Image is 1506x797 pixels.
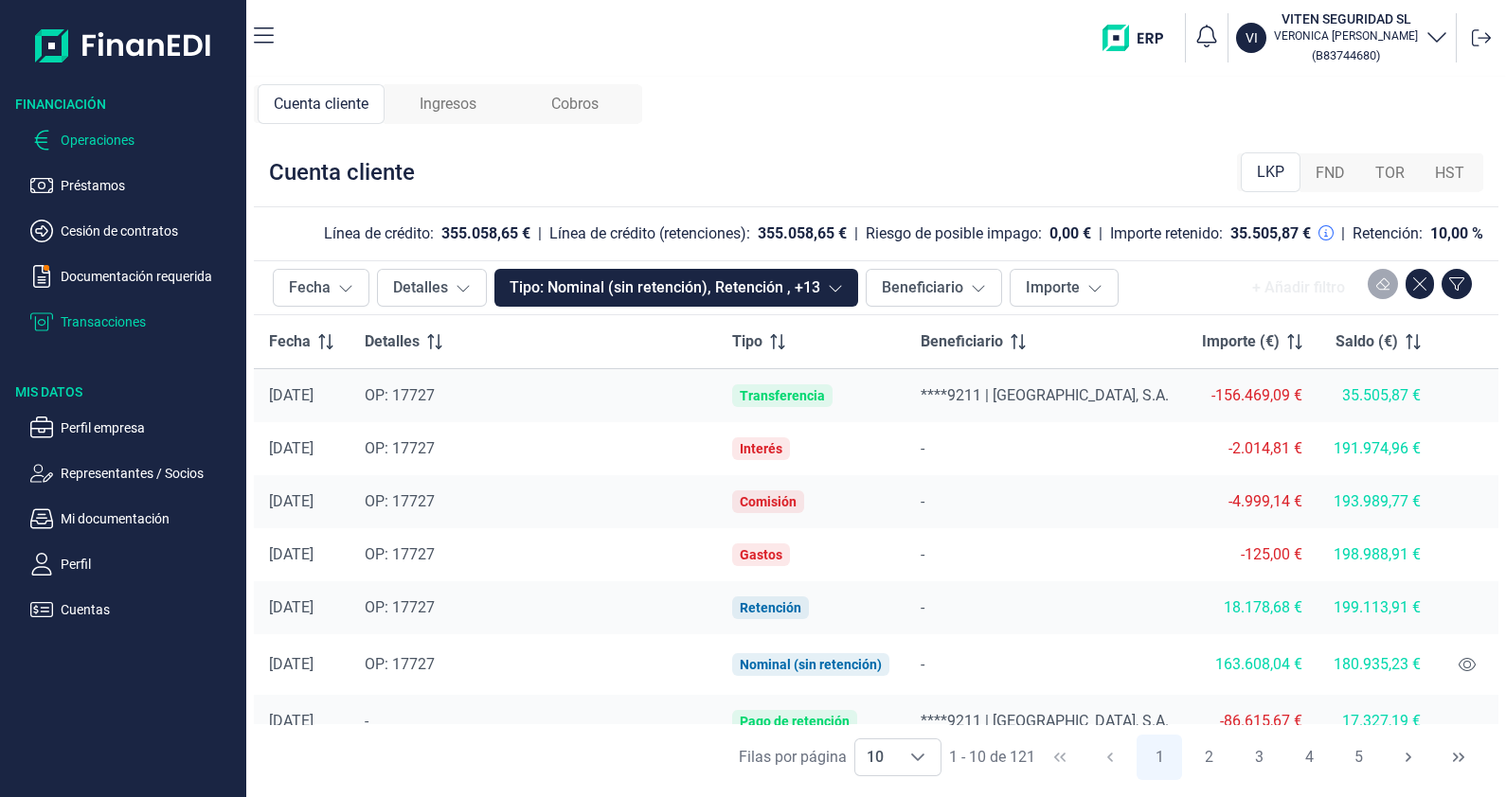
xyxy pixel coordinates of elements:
div: | [854,222,858,245]
button: First Page [1037,735,1083,780]
div: [DATE] [269,655,334,674]
button: Detalles [377,269,487,307]
button: Beneficiario [866,269,1002,307]
p: Documentación requerida [61,265,239,288]
p: Mi documentación [61,507,239,530]
button: Operaciones [30,129,239,151]
div: LKP [1241,152,1300,192]
div: Línea de crédito: [324,224,434,243]
button: Documentación requerida [30,265,239,288]
div: Retención: [1353,224,1423,243]
div: 355.058,65 € [758,224,847,243]
span: Fecha [269,330,311,353]
div: -4.999,14 € [1201,492,1302,511]
div: HST [1420,154,1479,192]
div: Importe retenido: [1110,224,1223,243]
div: Gastos [740,547,782,562]
p: Cesión de contratos [61,220,239,242]
button: Page 5 [1336,735,1382,780]
span: OP: 17727 [365,655,435,673]
div: [DATE] [269,545,334,564]
div: 18.178,68 € [1201,598,1302,617]
div: -86.615,67 € [1201,712,1302,731]
span: - [921,439,924,457]
p: VI [1246,28,1258,47]
div: 199.113,91 € [1333,598,1421,617]
span: LKP [1257,161,1284,184]
button: Transacciones [30,310,239,333]
h3: VITEN SEGURIDAD SL [1274,9,1418,28]
div: Nominal (sin retención) [740,657,882,672]
button: Page 1 [1137,735,1182,780]
div: Pago de retención [740,714,850,729]
div: | [538,222,542,245]
div: [DATE] [269,598,334,617]
div: 193.989,77 € [1333,492,1421,511]
div: [DATE] [269,439,334,458]
div: [DATE] [269,386,334,405]
div: 35.505,87 € [1230,224,1311,243]
div: Línea de crédito (retenciones): [549,224,750,243]
span: Cobros [551,93,599,115]
span: Detalles [365,330,420,353]
span: - [921,492,924,510]
span: FND [1316,162,1345,185]
button: Perfil empresa [30,416,239,439]
span: - [365,712,368,730]
span: - [921,598,924,616]
div: Filas por página [739,746,847,769]
span: OP: 17727 [365,598,435,616]
span: - [921,545,924,563]
button: Cesión de contratos [30,220,239,242]
button: Last Page [1436,735,1481,780]
span: - [921,655,924,673]
div: Cobros [511,84,638,124]
span: Ingresos [420,93,476,115]
div: TOR [1360,154,1420,192]
button: Previous Page [1087,735,1133,780]
span: Importe (€) [1202,330,1280,353]
img: erp [1103,25,1177,51]
p: Perfil empresa [61,416,239,439]
span: Saldo (€) [1336,330,1398,353]
small: Copiar cif [1312,48,1380,62]
div: FND [1300,154,1360,192]
p: Cuentas [61,598,239,621]
img: Logo de aplicación [35,15,212,76]
span: 10 [855,739,895,775]
button: Fecha [273,269,369,307]
button: Page 2 [1187,735,1232,780]
button: Importe [1010,269,1119,307]
div: | [1341,222,1345,245]
span: OP: 17727 [365,386,435,404]
button: Page 3 [1236,735,1282,780]
div: 10,00 % [1430,224,1483,243]
div: 198.988,91 € [1333,545,1421,564]
button: Cuentas [30,598,239,621]
div: 17.327,19 € [1333,712,1421,731]
button: Perfil [30,553,239,576]
div: Ingresos [385,84,511,124]
div: 180.935,23 € [1333,655,1421,674]
div: 163.608,04 € [1201,655,1302,674]
span: Beneficiario [921,330,1003,353]
button: Next Page [1386,735,1431,780]
div: Retención [740,600,801,615]
span: Tipo [732,330,762,353]
div: Riesgo de posible impago: [866,224,1042,243]
p: VERONICA [PERSON_NAME] [1274,28,1418,44]
button: Page 4 [1286,735,1332,780]
div: [DATE] [269,712,334,731]
p: Representantes / Socios [61,462,239,485]
div: -156.469,09 € [1201,386,1302,405]
span: ****9211 | [GEOGRAPHIC_DATA], S.A. [921,712,1169,730]
p: Operaciones [61,129,239,151]
div: 355.058,65 € [441,224,530,243]
p: Perfil [61,553,239,576]
span: ****9211 | [GEOGRAPHIC_DATA], S.A. [921,386,1169,404]
button: Tipo: Nominal (sin retención), Retención , +13 [494,269,858,307]
div: Transferencia [740,388,825,403]
div: Cuenta cliente [269,157,415,187]
button: Préstamos [30,174,239,197]
div: 191.974,96 € [1333,439,1421,458]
